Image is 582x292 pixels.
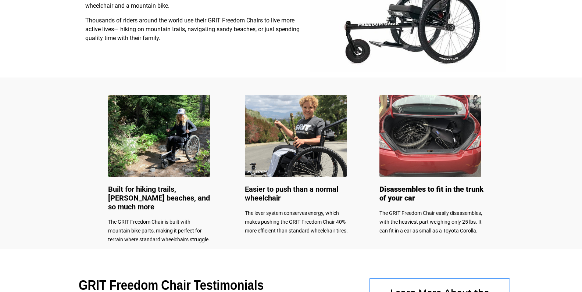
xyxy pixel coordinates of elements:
span: Easier to push than a normal wheelchair [245,185,338,202]
span: The lever system conserves energy, which makes pushing the GRIT Freedom Chair 40% more efficient ... [245,210,348,234]
span: The GRIT Freedom Chair easily disassembles, with the heaviest part weighing only 25 lbs. It can f... [379,210,482,234]
span: Disassembles to fit in the trunk of your car [379,185,483,202]
span: Thousands of riders around the world use their GRIT Freedom Chairs to live more active lives— hik... [85,17,300,42]
span: Built for hiking trails, [PERSON_NAME] beaches, and so much more [108,185,210,211]
input: Get more information [26,177,89,191]
span: The GRIT Freedom Chair is built with mountain bike parts, making it perfect for terrain where sta... [108,219,210,242]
